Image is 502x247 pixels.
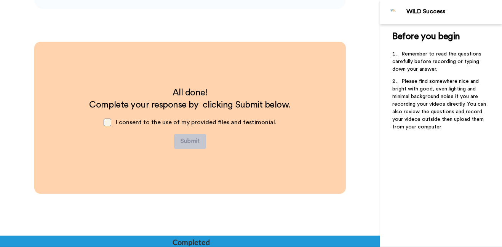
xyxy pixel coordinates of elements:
span: All done! [173,88,208,97]
span: I consent to the use of my provided files and testimonial. [116,119,277,125]
span: Remember to read the questions carefully before recording or typing down your answer. [392,51,483,72]
button: Submit [174,134,206,149]
span: Please find somewhere nice and bright with good, even lighting and minimal background noise if yo... [392,79,488,130]
img: Profile Image [384,3,403,21]
span: Before you begin [392,32,460,41]
span: Complete your response by clicking Submit below. [89,100,291,109]
div: WILD Success [406,8,502,15]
